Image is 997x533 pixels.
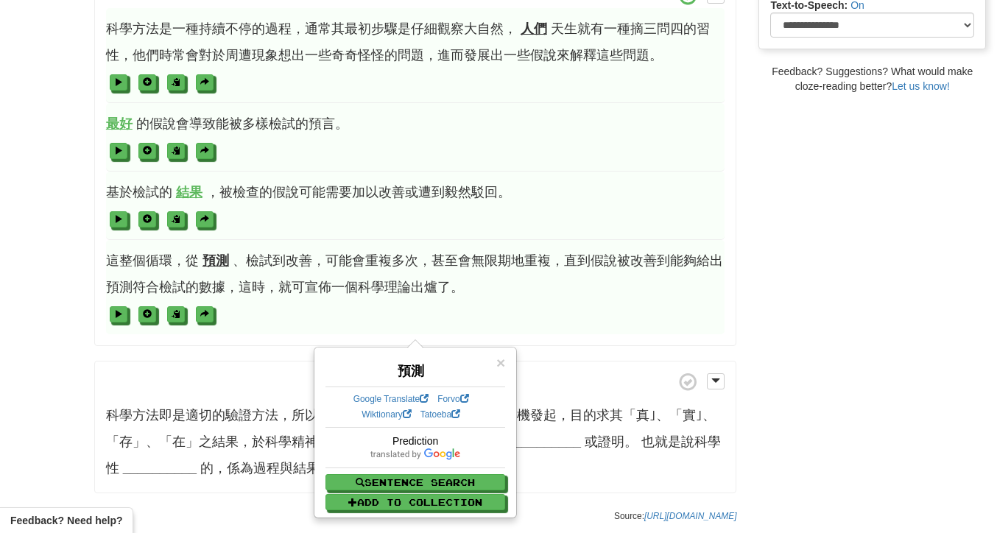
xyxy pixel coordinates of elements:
button: Close [496,355,505,370]
strong: __________ [123,461,197,476]
button: Sentence Search [325,474,505,490]
strong: 人們 [521,21,547,36]
a: Forvo [437,394,468,404]
span: × [496,354,505,371]
small: Source: [614,511,737,521]
strong: 最好 [106,116,133,131]
a: Google Translate [353,394,429,404]
span: 也就是說科學性 [106,434,721,476]
a: Let us know! [892,80,950,92]
span: 基於檢試的 [106,185,172,200]
span: 的假說會導致能被多樣檢試的預言。 [136,116,348,131]
a: Tatoeba [420,409,460,420]
div: Prediction [325,434,505,448]
a: Wiktionary [362,409,412,420]
span: 科學方法即是適切的驗證方法，所以在完整科學研究，以科學態度由動機發起，目的求其「真｣、「實｣、「存」、「在」之結果，於科學精神透過科學的過程方法，最後結果 [106,408,716,449]
strong: __________ [507,434,581,449]
span: 的，係為過程與結果互為的真實程度。 [200,461,426,476]
strong: 預測 [202,253,229,268]
a: [URL][DOMAIN_NAME] [644,511,737,521]
button: Add to Collection [325,494,505,510]
span: 、檢試到改善，可能會重複多次，甚至會無限期地重複，直到假說被改善到能夠給出預測符合檢試的數據，這時，就可宣佈一個科學理論出爐了。 [106,253,723,294]
strong: 結果 [176,185,202,200]
span: 科學方法是一種持續不停的過程，通常其最初步驟是仔細觀察大自然， [106,21,517,36]
div: Feedback? Suggestions? What would make cloze-reading better? [758,64,986,93]
img: color-short-db1357358c54ba873f60dae0b7fab45f96d57c1ed7e3205853bc64be7941e279.png [370,448,460,460]
span: 或證明。 [585,434,638,449]
span: ，被檢查的假說可能需要加以改善或遭到毅然駁回。 [206,185,511,200]
strong: 預測 [398,364,424,378]
span: Open feedback widget [10,513,122,528]
span: 這整個循環，從 [106,253,199,268]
